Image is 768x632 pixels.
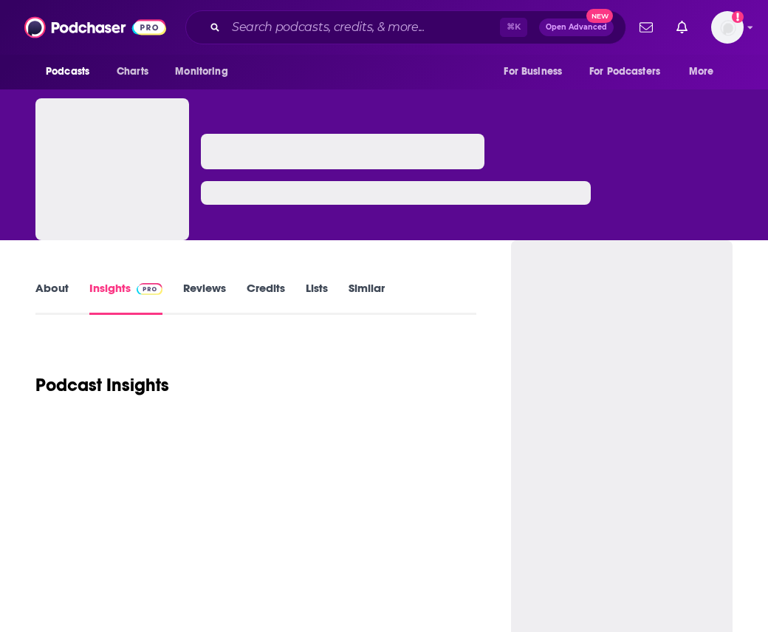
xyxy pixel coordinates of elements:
[539,18,614,36] button: Open AdvancedNew
[732,11,744,23] svg: Add a profile image
[634,15,659,40] a: Show notifications dropdown
[711,11,744,44] span: Logged in as shcarlos
[586,9,613,23] span: New
[24,13,166,41] img: Podchaser - Follow, Share and Rate Podcasts
[500,18,527,37] span: ⌘ K
[35,374,169,396] h1: Podcast Insights
[679,58,733,86] button: open menu
[349,281,385,315] a: Similar
[711,11,744,44] img: User Profile
[247,281,285,315] a: Credits
[711,11,744,44] button: Show profile menu
[35,58,109,86] button: open menu
[89,281,162,315] a: InsightsPodchaser Pro
[117,61,148,82] span: Charts
[504,61,562,82] span: For Business
[580,58,682,86] button: open menu
[306,281,328,315] a: Lists
[226,16,500,39] input: Search podcasts, credits, & more...
[689,61,714,82] span: More
[165,58,247,86] button: open menu
[589,61,660,82] span: For Podcasters
[175,61,227,82] span: Monitoring
[137,283,162,295] img: Podchaser Pro
[185,10,626,44] div: Search podcasts, credits, & more...
[107,58,157,86] a: Charts
[183,281,226,315] a: Reviews
[493,58,580,86] button: open menu
[35,281,69,315] a: About
[671,15,693,40] a: Show notifications dropdown
[46,61,89,82] span: Podcasts
[546,24,607,31] span: Open Advanced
